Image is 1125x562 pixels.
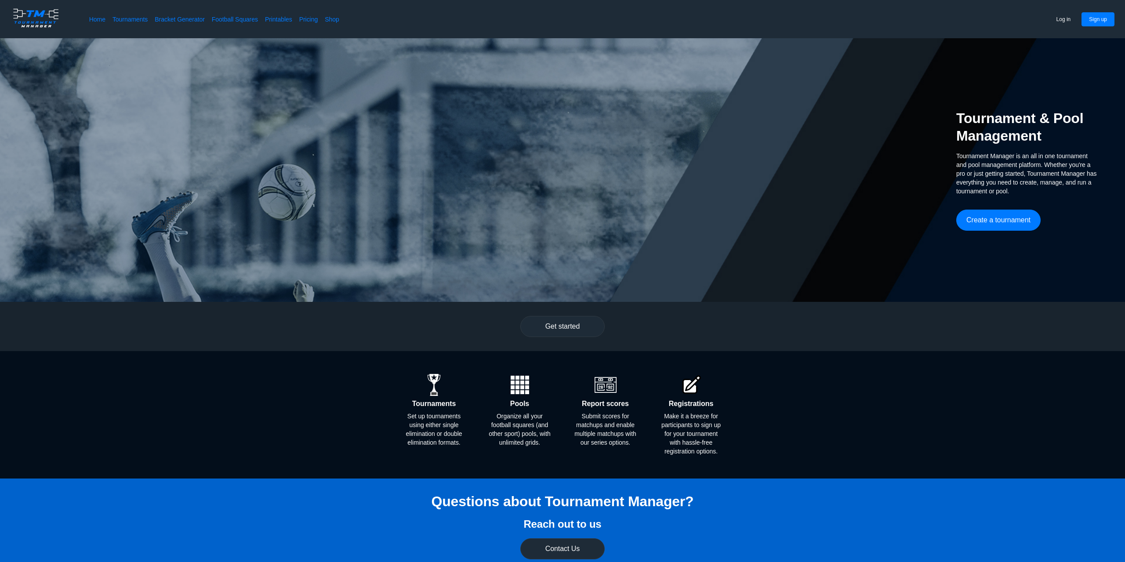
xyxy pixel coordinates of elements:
a: Football Squares [212,15,258,24]
h2: Tournament & Pool Management [956,109,1097,145]
span: Organize all your football squares (and other sport) pools, with unlimited grids. [488,412,551,447]
a: Bracket Generator [155,15,205,24]
h2: Questions about Tournament Manager? [432,493,694,510]
span: Make it a breeze for participants to sign up for your tournament with hassle-free registration op... [660,412,722,456]
h2: Reach out to us [523,517,601,531]
h2: Report scores [582,399,629,408]
button: Contact Us [520,538,605,559]
span: Tournament Manager is an all in one tournament and pool management platform. Whether you're a pro... [956,152,1097,196]
a: Shop [325,15,339,24]
button: Create a tournament [956,210,1041,231]
button: Get started [520,316,605,337]
span: Submit scores for matchups and enable multiple matchups with our series options. [574,412,637,447]
img: trophy.af1f162d0609cb352d9c6f1639651ff2.svg [423,374,445,396]
img: logo.ffa97a18e3bf2c7d.png [11,7,61,29]
h2: Pools [510,399,529,408]
img: wCBcAAAAASUVORK5CYII= [509,374,531,396]
h2: Tournaments [412,399,456,408]
a: Home [89,15,105,24]
a: Pricing [299,15,318,24]
span: Set up tournaments using either single elimination or double elimination formats. [403,412,465,447]
a: Tournaments [112,15,148,24]
button: Log in [1049,12,1078,26]
img: pencilsquare.0618cedfd402539dea291553dd6f4288.svg [680,374,702,396]
button: Sign up [1081,12,1114,26]
h2: Registrations [669,399,714,408]
a: Printables [265,15,292,24]
img: scoreboard.1e57393721357183ef9760dcff602ac4.svg [595,374,617,396]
